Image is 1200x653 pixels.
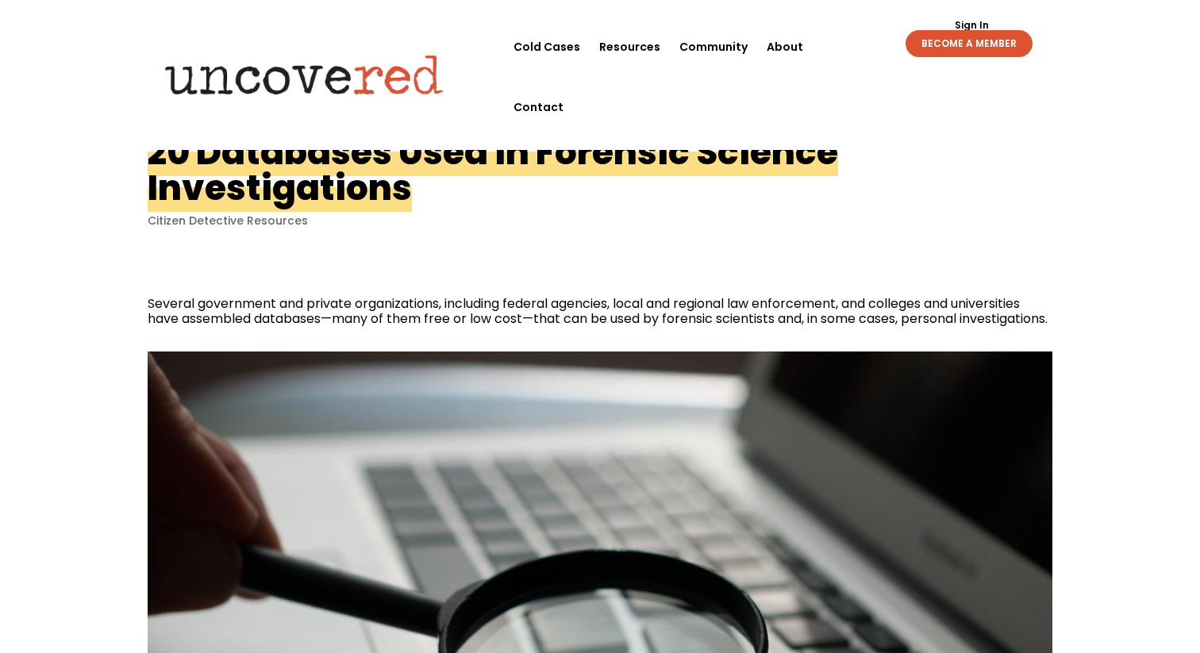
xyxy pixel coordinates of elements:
a: Sign In [946,21,998,30]
a: Community [679,17,748,77]
span: Several government and private organizations, including federal agencies, local and regional law ... [148,294,1048,328]
a: Cold Cases [513,17,580,77]
a: BECOME A MEMBER [906,30,1033,57]
h1: 20 Databases Used in Forensic Science Investigations [148,128,838,212]
a: About [767,17,803,77]
a: Contact [513,77,563,137]
img: Uncovered logo [152,44,457,106]
a: Resources [599,17,660,77]
a: Citizen Detective Resources [148,213,308,229]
